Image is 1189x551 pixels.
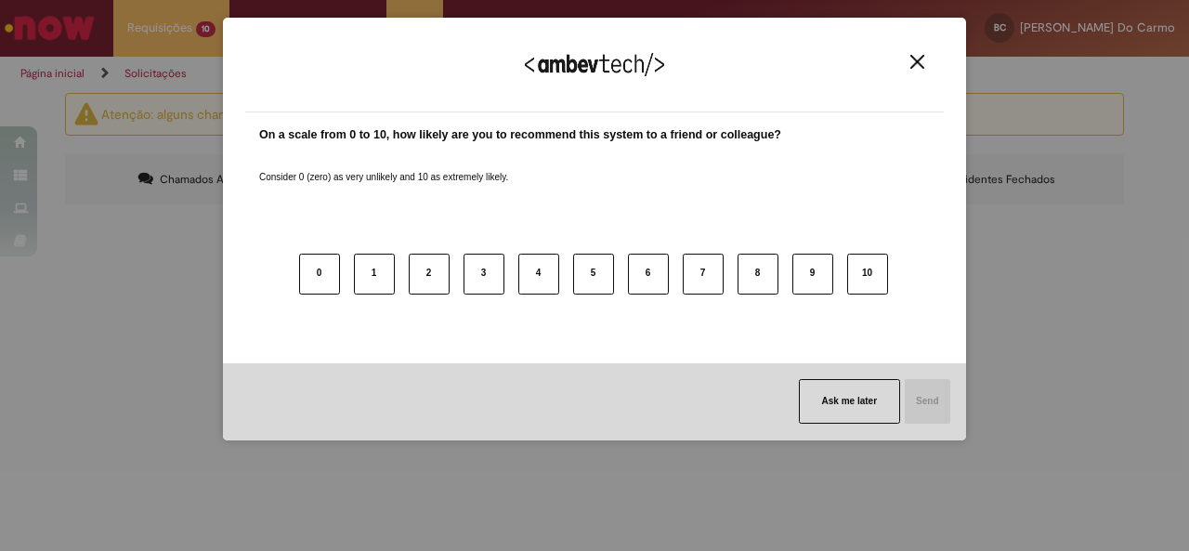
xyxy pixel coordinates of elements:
button: 9 [792,254,833,295]
label: Consider 0 (zero) as very unlikely and 10 as extremely likely. [259,149,508,184]
label: On a scale from 0 to 10, how likely are you to recommend this system to a friend or colleague? [259,126,781,144]
button: Ask me later [799,379,900,424]
img: Close [910,55,924,69]
img: Logo Ambevtech [525,53,664,76]
button: 7 [683,254,724,295]
button: 6 [628,254,669,295]
button: 8 [738,254,778,295]
button: 5 [573,254,614,295]
button: 2 [409,254,450,295]
button: 3 [464,254,504,295]
button: 0 [299,254,340,295]
button: Close [905,54,930,70]
button: 10 [847,254,888,295]
button: 1 [354,254,395,295]
button: 4 [518,254,559,295]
